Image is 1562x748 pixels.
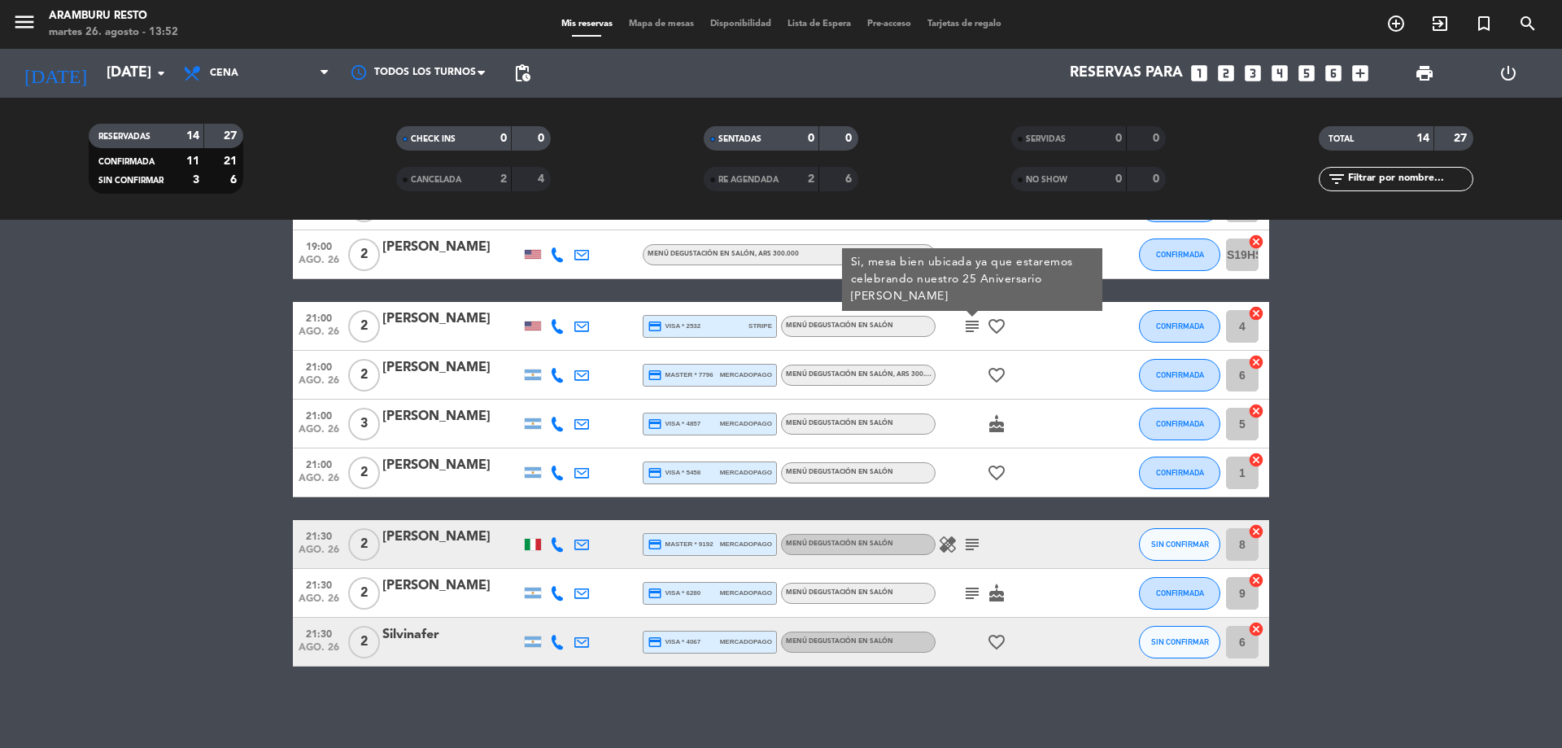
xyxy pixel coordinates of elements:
[1139,457,1220,489] button: CONFIRMADA
[851,254,1094,305] div: Si, mesa bien ubicada ya que estaremos celebrando nuestro 25 Aniversario [PERSON_NAME]
[962,245,982,265] i: subject
[987,414,1006,434] i: cake
[1156,322,1204,330] span: CONFIRMADA
[648,368,713,383] span: master * 7796
[1115,173,1122,185] strong: 0
[648,586,700,601] span: visa * 6280
[1151,540,1209,549] span: SIN CONFIRMAR
[1139,238,1220,271] button: CONFIRMADA
[808,173,814,185] strong: 2
[538,173,548,185] strong: 4
[500,133,507,144] strong: 0
[962,584,982,603] i: subject
[210,68,238,79] span: Cena
[987,365,1006,385] i: favorite_border
[648,417,700,431] span: visa * 4857
[720,418,772,429] span: mercadopago
[49,8,178,24] div: Aramburu Resto
[720,370,772,380] span: mercadopago
[1156,588,1204,597] span: CONFIRMADA
[1242,63,1263,84] i: looks_3
[348,408,380,440] span: 3
[299,405,339,424] span: 21:00
[1248,354,1264,370] i: cancel
[299,375,339,394] span: ago. 26
[1454,133,1470,144] strong: 27
[755,251,799,257] span: , ARS 300.000
[1248,305,1264,322] i: cancel
[1139,408,1220,440] button: CONFIRMADA
[382,575,521,597] div: [PERSON_NAME]
[786,371,937,378] span: Menú degustación en salón
[500,173,507,185] strong: 2
[411,176,461,184] span: CANCELADA
[1248,452,1264,468] i: cancel
[621,20,702,28] span: Mapa de mesas
[299,642,339,661] span: ago. 26
[1139,528,1220,561] button: SIN CONFIRMAR
[348,528,380,561] span: 2
[1269,63,1290,84] i: looks_4
[962,317,982,336] i: subject
[1248,523,1264,540] i: cancel
[1518,14,1538,33] i: search
[1070,65,1183,81] span: Reservas para
[1215,63,1237,84] i: looks_two
[1386,14,1406,33] i: add_circle_outline
[186,130,199,142] strong: 14
[382,308,521,330] div: [PERSON_NAME]
[1153,133,1163,144] strong: 0
[1466,49,1550,98] div: LOG OUT
[1151,637,1209,646] span: SIN CONFIRMAR
[786,469,893,475] span: Menú degustación en salón
[1139,359,1220,391] button: CONFIRMADA
[786,322,893,329] span: Menú degustación en salón
[648,537,662,552] i: credit_card
[299,526,339,545] span: 21:30
[648,635,700,650] span: visa * 4067
[987,463,1006,483] i: favorite_border
[348,626,380,658] span: 2
[553,20,621,28] span: Mis reservas
[1156,370,1204,379] span: CONFIRMADA
[382,237,521,258] div: [PERSON_NAME]
[786,638,893,645] span: Menú degustación en salón
[1329,135,1354,143] span: TOTAL
[1189,63,1210,84] i: looks_one
[382,624,521,645] div: Silvinafer
[720,539,772,549] span: mercadopago
[49,24,178,41] div: martes 26. agosto - 13:52
[1139,626,1220,658] button: SIN CONFIRMAR
[1350,63,1371,84] i: add_box
[718,135,761,143] span: SENTADAS
[299,473,339,492] span: ago. 26
[348,577,380,610] span: 2
[1248,403,1264,419] i: cancel
[845,133,855,144] strong: 0
[98,158,155,166] span: CONFIRMADA
[299,454,339,473] span: 21:00
[1416,133,1429,144] strong: 14
[962,535,982,554] i: subject
[348,359,380,391] span: 2
[1327,169,1346,189] i: filter_list
[382,357,521,378] div: [PERSON_NAME]
[1248,621,1264,637] i: cancel
[538,133,548,144] strong: 0
[720,588,772,598] span: mercadopago
[348,310,380,343] span: 2
[1248,572,1264,588] i: cancel
[348,238,380,271] span: 2
[98,133,151,141] span: RESERVADAS
[859,20,919,28] span: Pre-acceso
[299,236,339,255] span: 19:00
[786,589,893,596] span: Menú degustación en salón
[648,466,700,480] span: visa * 5458
[1474,14,1494,33] i: turned_in_not
[648,537,713,552] span: master * 9192
[648,319,700,334] span: visa * 2532
[98,177,164,185] span: SIN CONFIRMAR
[648,368,662,383] i: credit_card
[648,635,662,650] i: credit_card
[382,455,521,476] div: [PERSON_NAME]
